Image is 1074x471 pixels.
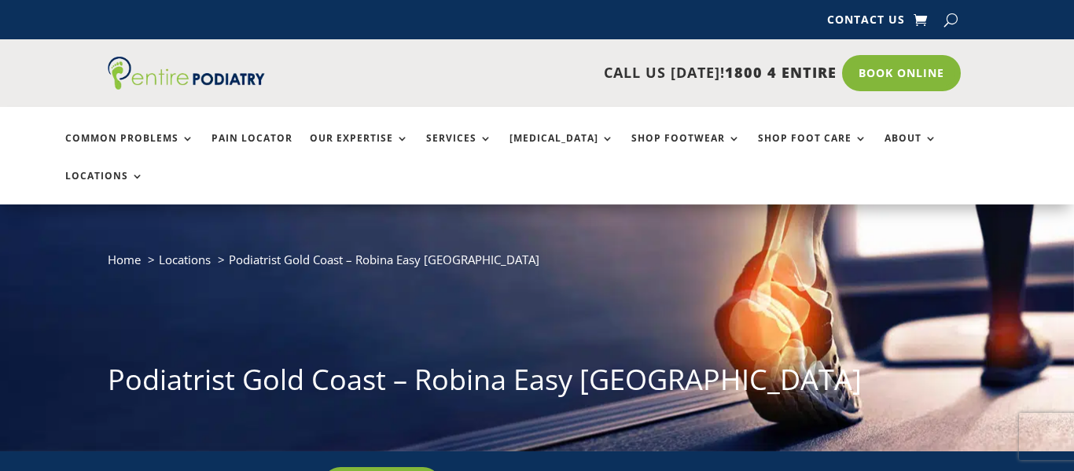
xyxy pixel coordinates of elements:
[426,133,492,167] a: Services
[65,133,194,167] a: Common Problems
[65,171,144,204] a: Locations
[108,249,967,281] nav: breadcrumb
[108,77,265,93] a: Entire Podiatry
[509,133,614,167] a: [MEDICAL_DATA]
[631,133,741,167] a: Shop Footwear
[758,133,867,167] a: Shop Foot Care
[229,252,539,267] span: Podiatrist Gold Coast – Robina Easy [GEOGRAPHIC_DATA]
[885,133,937,167] a: About
[725,63,837,82] span: 1800 4 ENTIRE
[310,133,409,167] a: Our Expertise
[108,252,141,267] a: Home
[159,252,211,267] a: Locations
[303,63,837,83] p: CALL US [DATE]!
[108,360,967,407] h1: Podiatrist Gold Coast – Robina Easy [GEOGRAPHIC_DATA]
[108,57,265,90] img: logo (1)
[827,14,905,31] a: Contact Us
[211,133,292,167] a: Pain Locator
[842,55,961,91] a: Book Online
